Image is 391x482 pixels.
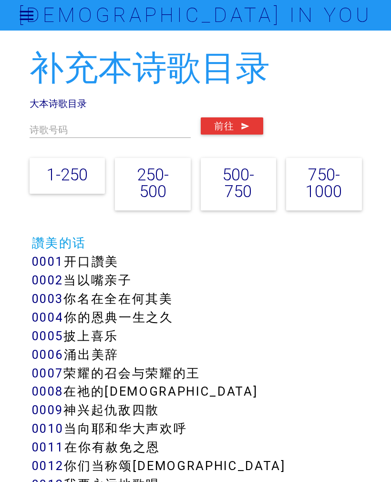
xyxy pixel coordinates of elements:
[30,97,87,109] a: 大本诗歌目录
[32,384,64,399] a: 0008
[32,328,64,344] a: 0005
[47,164,88,185] a: 1-250
[32,310,64,325] a: 0004
[306,164,342,201] a: 750-1000
[32,402,64,418] a: 0009
[137,164,169,201] a: 250-500
[32,421,64,436] a: 0010
[30,123,68,137] label: 诗歌号码
[32,291,64,306] a: 0003
[32,235,87,251] a: 讚美的话
[30,49,362,87] h2: 补充本诗歌目录
[32,440,65,455] a: 0011
[32,366,64,381] a: 0007
[350,439,384,475] iframe: Chat
[32,272,64,288] a: 0002
[32,458,64,473] a: 0012
[32,254,64,269] a: 0001
[32,347,64,362] a: 0006
[222,164,254,201] a: 500-750
[201,117,263,135] button: 前往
